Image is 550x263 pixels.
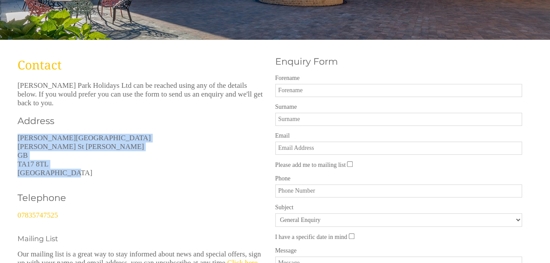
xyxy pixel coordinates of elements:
[18,134,265,177] p: [PERSON_NAME][GEOGRAPHIC_DATA] [PERSON_NAME] St [PERSON_NAME] GB TA17 8TL [GEOGRAPHIC_DATA]
[18,192,130,203] h2: Telephone
[275,234,347,240] label: I have a specific date in mind
[275,104,522,111] label: Surname
[275,162,346,168] label: Please add me to mailing list
[18,211,58,219] a: 07835747525
[275,113,522,126] input: Surname
[18,115,265,126] h2: Address
[275,56,522,67] h2: Enquiry Form
[275,142,522,155] input: Email Address
[18,234,265,243] h3: Mailing List
[275,75,522,82] label: Forename
[18,56,265,73] h1: Contact
[275,247,522,254] label: Message
[275,184,522,197] input: Phone Number
[275,132,522,139] label: Email
[18,81,265,107] p: [PERSON_NAME] Park Holidays Ltd can be reached using any of the details below. If you would prefe...
[275,84,522,97] input: Forename
[275,175,522,182] label: Phone
[275,204,522,211] label: Subject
